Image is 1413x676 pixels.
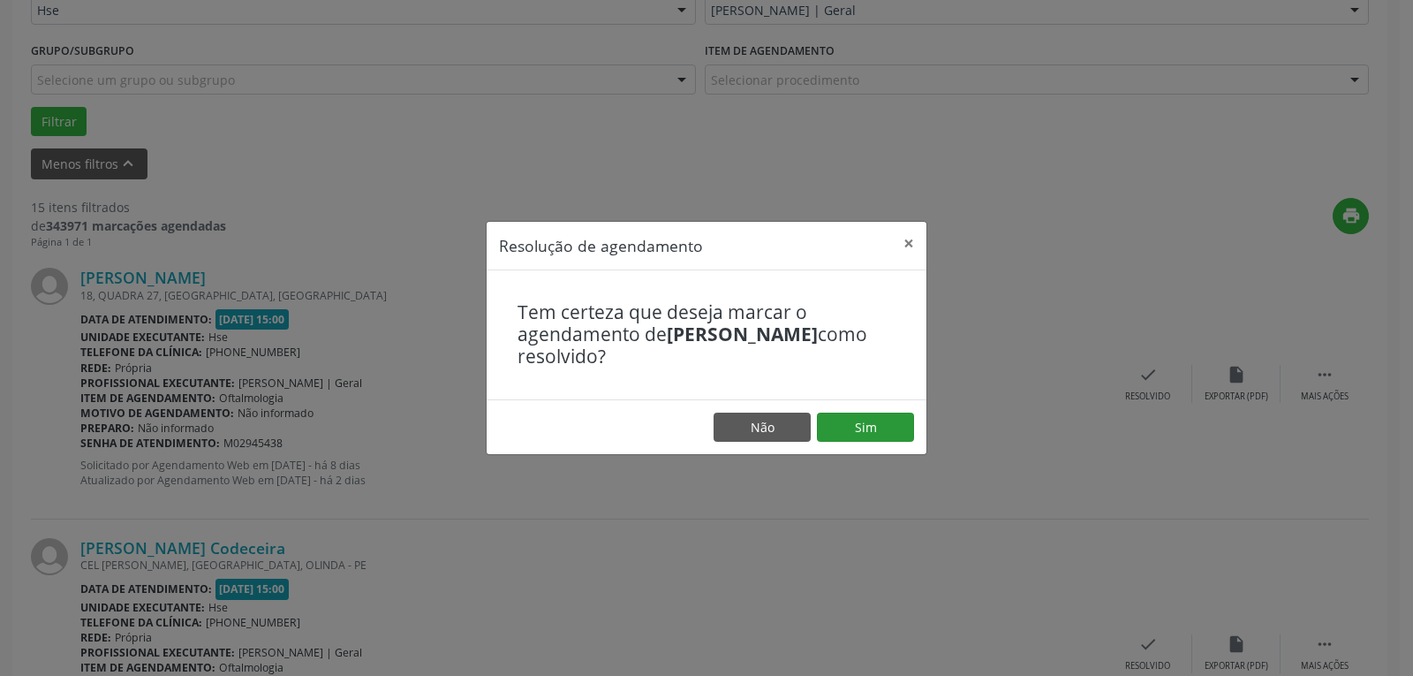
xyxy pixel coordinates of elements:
button: Close [891,222,926,265]
h5: Resolução de agendamento [499,234,703,257]
button: Sim [817,413,914,443]
b: [PERSON_NAME] [667,322,818,346]
h4: Tem certeza que deseja marcar o agendamento de como resolvido? [518,301,895,368]
button: Não [714,413,811,443]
